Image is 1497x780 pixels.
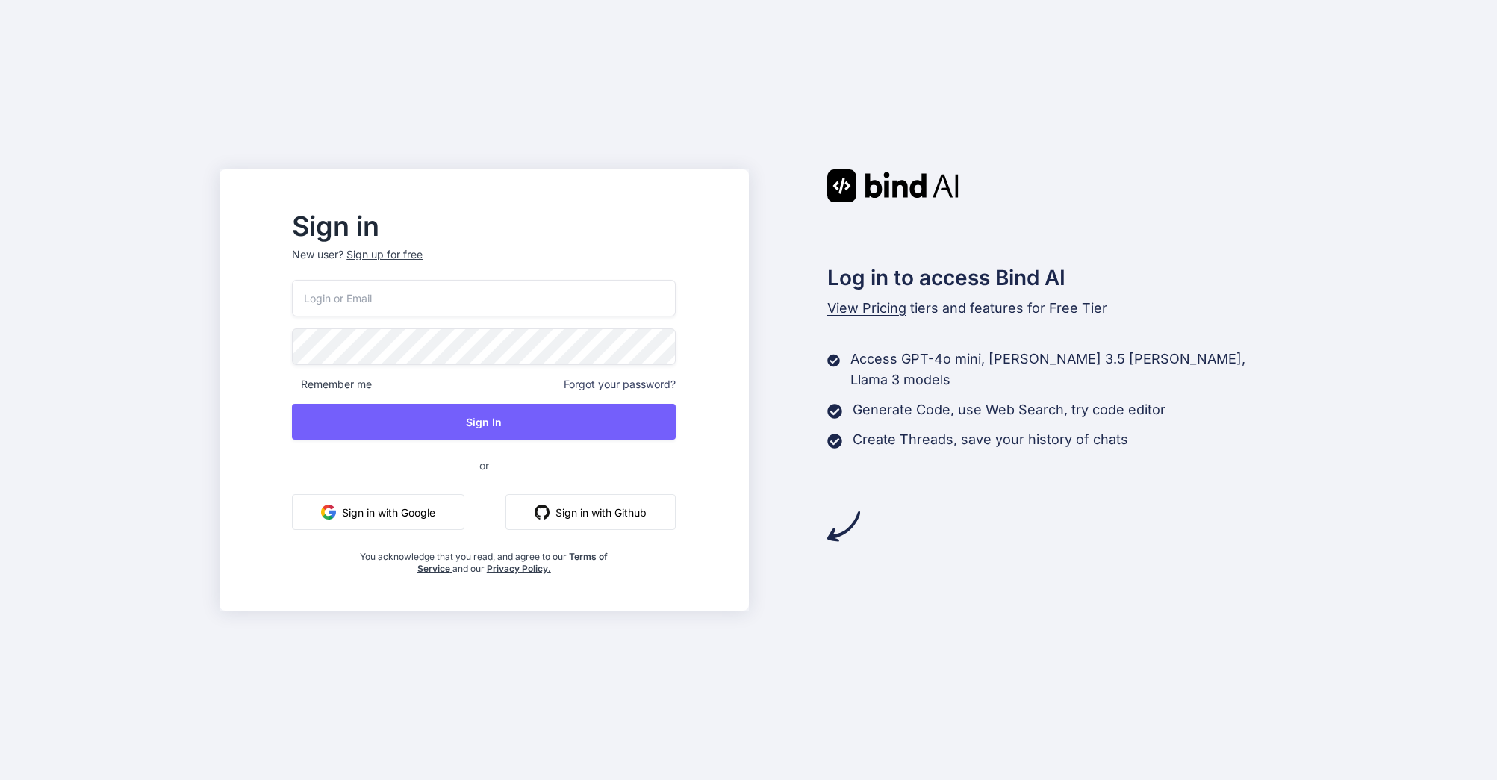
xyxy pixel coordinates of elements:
img: github [535,505,550,520]
a: Terms of Service [417,551,609,574]
span: Forgot your password? [564,377,676,392]
img: google [321,505,336,520]
span: View Pricing [827,300,906,316]
p: New user? [292,247,676,280]
div: Sign up for free [346,247,423,262]
p: Create Threads, save your history of chats [853,429,1128,450]
img: arrow [827,510,860,543]
p: Access GPT-4o mini, [PERSON_NAME] 3.5 [PERSON_NAME], Llama 3 models [850,349,1277,390]
button: Sign in with Github [505,494,676,530]
span: Remember me [292,377,372,392]
p: tiers and features for Free Tier [827,298,1278,319]
div: You acknowledge that you read, and agree to our and our [356,542,612,575]
input: Login or Email [292,280,676,316]
button: Sign In [292,404,676,440]
img: Bind AI logo [827,169,959,202]
button: Sign in with Google [292,494,464,530]
span: or [420,447,549,484]
a: Privacy Policy. [487,563,551,574]
h2: Sign in [292,214,676,238]
p: Generate Code, use Web Search, try code editor [853,399,1165,420]
h2: Log in to access Bind AI [827,262,1278,293]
